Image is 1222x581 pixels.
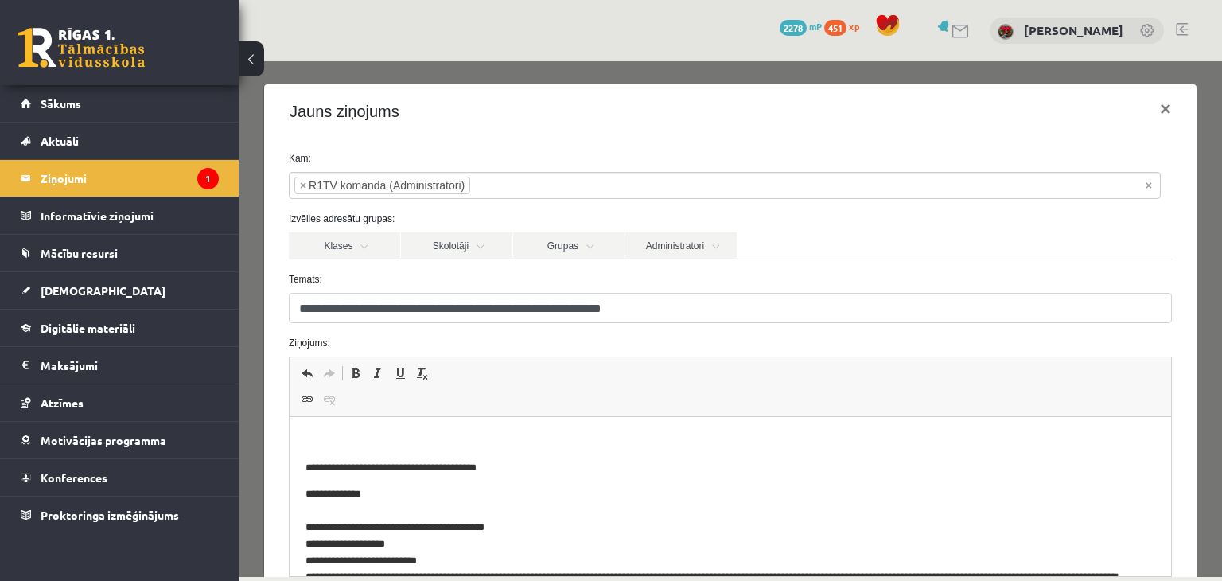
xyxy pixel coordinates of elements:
a: Remove Format [173,302,195,322]
legend: Maksājumi [41,347,219,384]
span: Mācību resursi [41,246,118,260]
a: Italic (Ctrl+I) [128,302,150,322]
a: 2278 mP [780,20,822,33]
span: Sākums [41,96,81,111]
span: 2278 [780,20,807,36]
a: Maksājumi [21,347,219,384]
a: Bold (Ctrl+B) [106,302,128,322]
span: [DEMOGRAPHIC_DATA] [41,283,165,298]
a: Sākums [21,85,219,122]
label: Temats: [38,211,945,225]
iframe: Editor, wiswyg-editor-47434009924140-1759929680-570 [51,356,932,515]
a: Ziņojumi1 [21,160,219,197]
span: Aktuāli [41,134,79,148]
label: Kam: [38,90,945,104]
a: Aktuāli [21,123,219,159]
a: Digitālie materiāli [21,310,219,346]
a: [DEMOGRAPHIC_DATA] [21,272,219,309]
a: Rīgas 1. Tālmācības vidusskola [18,28,145,68]
span: Digitālie materiāli [41,321,135,335]
h4: Jauns ziņojums [51,38,161,62]
span: Konferences [41,470,107,485]
a: Proktoringa izmēģinājums [21,497,219,533]
label: Ziņojums: [38,275,945,289]
a: Mācību resursi [21,235,219,271]
span: Noņemt visus vienumus [907,116,913,132]
a: Klases [50,171,162,198]
span: xp [849,20,859,33]
span: × [61,116,68,132]
a: Atzīmes [21,384,219,421]
a: Grupas [274,171,386,198]
a: Undo (Ctrl+Z) [57,302,80,322]
span: Motivācijas programma [41,433,166,447]
label: Izvēlies adresātu grupas: [38,150,945,165]
img: Tīna Šneidere [998,24,1014,40]
span: Proktoringa izmēģinājums [41,508,179,522]
a: Skolotāji [162,171,274,198]
button: × [909,25,945,70]
a: Link (Ctrl+K) [57,328,80,349]
legend: Informatīvie ziņojumi [41,197,219,234]
a: Redo (Ctrl+Y) [80,302,102,322]
a: Motivācijas programma [21,422,219,458]
a: Unlink [80,328,102,349]
i: 1 [197,168,219,189]
a: Konferences [21,459,219,496]
a: Underline (Ctrl+U) [150,302,173,322]
a: [PERSON_NAME] [1024,22,1123,38]
legend: Ziņojumi [41,160,219,197]
a: Informatīvie ziņojumi [21,197,219,234]
span: mP [809,20,822,33]
a: 451 xp [824,20,867,33]
li: R1TV komanda (Administratori) [56,115,232,133]
span: 451 [824,20,846,36]
a: Administratori [387,171,498,198]
span: Atzīmes [41,396,84,410]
